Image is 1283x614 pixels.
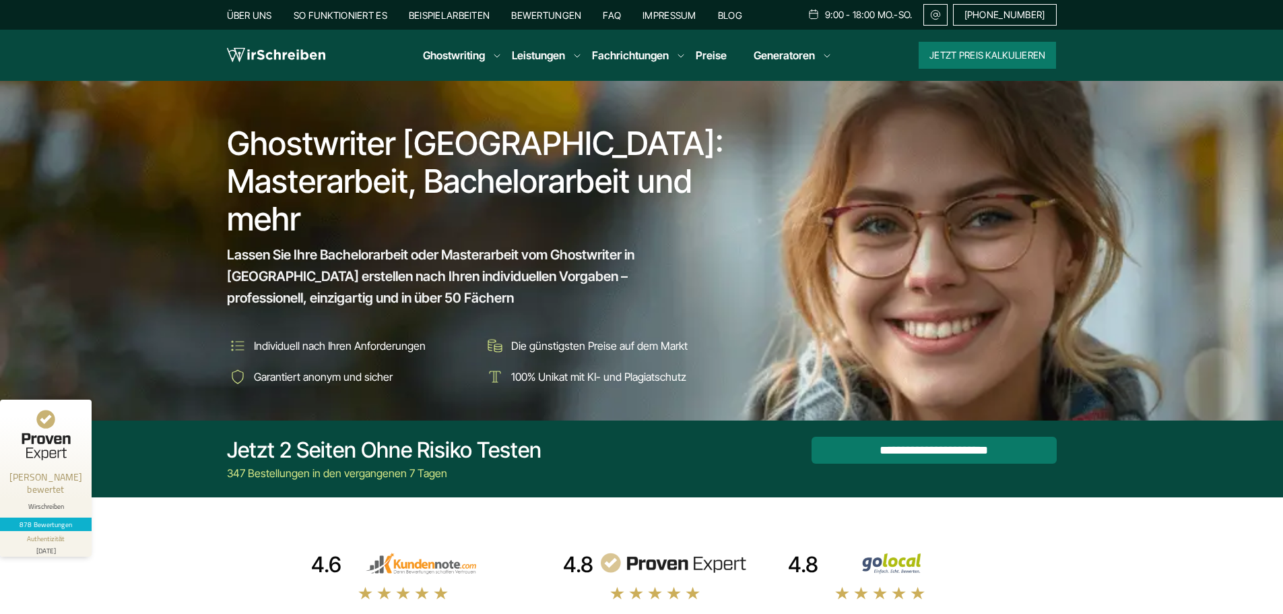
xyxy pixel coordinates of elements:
[227,9,272,21] a: Über uns
[227,335,249,357] img: Individuell nach Ihren Anforderungen
[964,9,1045,20] span: [PHONE_NUMBER]
[599,553,747,574] img: provenexpert reviews
[227,244,708,309] span: Lassen Sie Ihre Bachelorarbeit oder Masterarbeit vom Ghostwriter in [GEOGRAPHIC_DATA] erstellen n...
[409,9,490,21] a: Beispielarbeiten
[347,553,495,574] img: kundennote
[610,586,701,601] img: stars
[696,49,727,62] a: Preise
[227,335,475,357] li: Individuell nach Ihren Anforderungen
[484,366,506,388] img: 100% Unikat mit KI- und Plagiatschutz
[311,551,341,578] div: 4.6
[953,4,1057,26] a: [PHONE_NUMBER]
[824,553,972,574] img: Wirschreiben Bewertungen
[484,335,732,357] li: Die günstigsten Preise auf dem Markt
[825,9,913,20] span: 9:00 - 18:00 Mo.-So.
[834,586,926,601] img: stars
[603,9,621,21] a: FAQ
[227,125,733,238] h1: Ghostwriter [GEOGRAPHIC_DATA]: Masterarbeit, Bachelorarbeit und mehr
[592,47,669,63] a: Fachrichtungen
[5,544,86,554] div: [DATE]
[227,366,475,388] li: Garantiert anonym und sicher
[484,335,506,357] img: Die günstigsten Preise auf dem Markt
[788,551,818,578] div: 4.8
[227,45,325,65] img: logo wirschreiben
[563,551,593,578] div: 4.8
[5,502,86,511] div: Wirschreiben
[227,437,541,464] div: Jetzt 2 Seiten ohne Risiko testen
[511,9,581,21] a: Bewertungen
[929,9,942,20] img: Email
[512,47,565,63] a: Leistungen
[423,47,485,63] a: Ghostwriting
[919,42,1056,69] button: Jetzt Preis kalkulieren
[227,366,249,388] img: Garantiert anonym und sicher
[227,465,541,481] div: 347 Bestellungen in den vergangenen 7 Tagen
[27,534,65,544] div: Authentizität
[754,47,815,63] a: Generatoren
[294,9,387,21] a: So funktioniert es
[808,9,820,20] img: Schedule
[718,9,742,21] a: Blog
[484,366,732,388] li: 100% Unikat mit KI- und Plagiatschutz
[358,586,449,601] img: stars
[643,9,696,21] a: Impressum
